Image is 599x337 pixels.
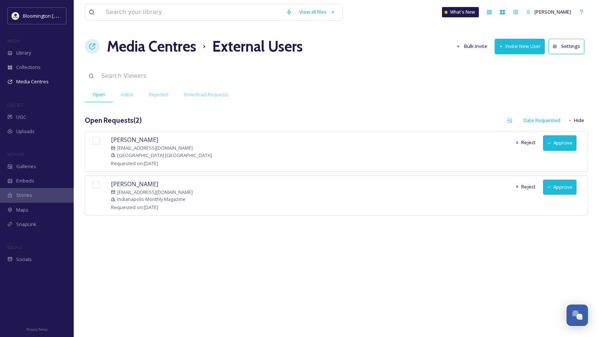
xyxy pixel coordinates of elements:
img: 429649847_804695101686009_1723528578384153789_n.jpg [12,12,19,20]
button: Hide [564,113,588,128]
span: Galleries [16,163,36,170]
span: Indianapolis Monthly Magazine [117,196,185,203]
span: Requested on: [DATE] [111,160,158,167]
input: Search Viewers [98,68,269,84]
span: Stories [16,192,32,199]
span: [PERSON_NAME] [111,136,158,144]
span: Open [93,91,105,98]
span: [EMAIL_ADDRESS][DOMAIN_NAME] [117,145,193,152]
span: Rejected [149,91,168,98]
span: [GEOGRAPHIC_DATA] [GEOGRAPHIC_DATA] [117,152,212,159]
span: Media Centres [16,78,49,85]
a: View all files [296,5,339,19]
span: Bloomington [US_STATE] Travel & Tourism [23,12,115,19]
a: [PERSON_NAME] [522,5,575,19]
span: Socials [16,256,32,263]
a: Privacy Policy [26,324,48,333]
button: Reject [511,135,539,150]
span: Collections [16,64,41,71]
span: MEDIA [7,38,20,44]
div: Date Requested [520,113,564,128]
span: WIDGETS [7,152,24,157]
button: Approve [543,135,577,150]
button: Open Chat [567,305,588,326]
span: [PERSON_NAME] [111,180,158,188]
button: Bulk Invite [452,39,491,53]
span: COLLECT [7,102,23,108]
a: Media Centres [107,35,196,58]
a: What's New [442,7,479,17]
h1: External Users [212,35,303,58]
button: Invite New User [495,39,545,54]
a: Settings [548,39,588,54]
button: Reject [511,180,539,194]
span: UGC [16,114,26,121]
span: Library [16,49,31,56]
a: Bulk Invite [452,39,495,53]
button: Settings [548,39,584,54]
button: Approve [543,180,577,195]
span: Embeds [16,177,34,184]
span: Requested on: [DATE] [111,204,158,211]
span: Active [121,91,133,98]
span: SOCIALS [7,244,22,250]
input: Search your library [102,4,282,20]
span: SnapLink [16,221,36,228]
h3: Open Requests ( 2 ) [85,115,142,126]
span: Download Requests [184,91,229,98]
span: Uploads [16,128,35,135]
span: Maps [16,206,28,213]
span: [PERSON_NAME] [534,8,571,15]
span: [EMAIL_ADDRESS][DOMAIN_NAME] [117,189,193,196]
span: Privacy Policy [26,327,48,332]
